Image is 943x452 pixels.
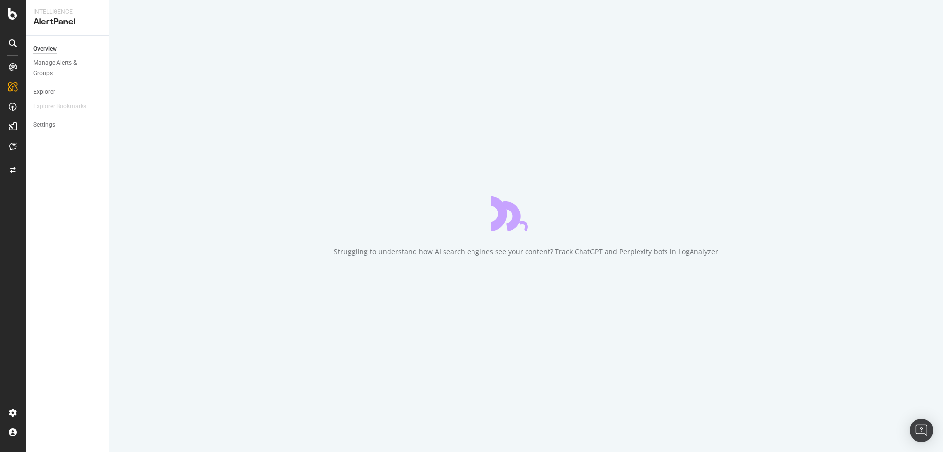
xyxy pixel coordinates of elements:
[491,196,561,231] div: animation
[334,247,718,257] div: Struggling to understand how AI search engines see your content? Track ChatGPT and Perplexity bot...
[33,87,102,97] a: Explorer
[33,120,55,130] div: Settings
[33,58,102,79] a: Manage Alerts & Groups
[33,87,55,97] div: Explorer
[33,44,102,54] a: Overview
[33,58,92,79] div: Manage Alerts & Groups
[33,44,57,54] div: Overview
[33,8,101,16] div: Intelligence
[33,16,101,28] div: AlertPanel
[33,120,102,130] a: Settings
[33,101,86,112] div: Explorer Bookmarks
[33,101,96,112] a: Explorer Bookmarks
[910,419,933,442] div: Open Intercom Messenger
